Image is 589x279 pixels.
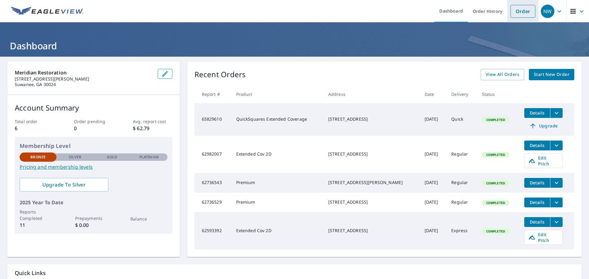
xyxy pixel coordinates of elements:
[446,193,477,212] td: Regular
[15,82,153,87] p: Suwanee, GA 30024
[550,198,563,207] button: filesDropdownBtn-62736529
[231,193,323,212] td: Premium
[194,173,231,193] td: 62736543
[20,209,56,221] p: Reports Completed
[534,71,569,78] span: Start New Order
[15,118,54,125] p: Total order
[328,116,415,122] div: [STREET_ADDRESS]
[20,163,167,171] a: Pricing and membership levels
[231,136,323,173] td: Extended Cov 2D
[483,153,509,157] span: Completed
[524,121,563,131] a: Upgrade
[69,154,82,160] p: Silver
[328,151,415,157] div: [STREET_ADDRESS]
[446,212,477,250] td: Express
[20,178,108,191] a: Upgrade To Silver
[550,141,563,150] button: filesDropdownBtn-62982007
[107,154,117,160] p: Gold
[130,216,167,222] p: Balance
[20,199,167,206] p: 2025 Year To Date
[194,69,246,80] p: Recent Orders
[528,199,546,205] span: Details
[420,173,447,193] td: [DATE]
[231,173,323,193] td: Premium
[524,178,550,188] button: detailsBtn-62736543
[75,215,112,221] p: Prepayments
[74,125,113,132] p: 0
[7,40,582,52] h1: Dashboard
[446,85,477,103] th: Delivery
[477,85,519,103] th: Status
[15,102,172,113] p: Account Summary
[529,69,574,80] a: Start New Order
[20,142,167,150] p: Membership Level
[483,201,509,205] span: Completed
[524,230,563,245] a: Edit Pitch
[194,103,231,136] td: 65829610
[15,269,574,277] p: Quick Links
[15,69,153,76] p: Meridian Restoration
[524,217,550,227] button: detailsBtn-62593392
[528,110,546,116] span: Details
[528,142,546,148] span: Details
[483,181,509,185] span: Completed
[420,136,447,173] td: [DATE]
[30,154,46,160] p: Bronze
[194,85,231,103] th: Report #
[133,118,172,125] p: Avg. report cost
[420,212,447,250] td: [DATE]
[20,221,56,229] p: 11
[528,122,559,130] span: Upgrade
[446,103,477,136] td: Quick
[75,221,112,229] p: $ 0.00
[550,178,563,188] button: filesDropdownBtn-62736543
[231,85,323,103] th: Product
[323,85,420,103] th: Address
[446,173,477,193] td: Regular
[194,193,231,212] td: 62736529
[194,136,231,173] td: 62982007
[133,125,172,132] p: $ 62.79
[528,232,559,243] span: Edit Pitch
[328,228,415,234] div: [STREET_ADDRESS]
[231,103,323,136] td: QuickSquares Extended Coverage
[528,219,546,225] span: Details
[15,125,54,132] p: 6
[420,193,447,212] td: [DATE]
[510,5,535,18] a: Order
[550,108,563,118] button: filesDropdownBtn-65829610
[481,69,524,80] a: View All Orders
[483,118,509,122] span: Completed
[139,154,159,160] p: Platinum
[524,153,563,168] a: Edit Pitch
[25,181,103,188] span: Upgrade To Silver
[528,155,559,167] span: Edit Pitch
[15,76,153,82] p: [STREET_ADDRESS][PERSON_NAME]
[524,108,550,118] button: detailsBtn-65829610
[194,212,231,250] td: 62593392
[486,71,519,78] span: View All Orders
[11,7,83,16] img: EV Logo
[231,212,323,250] td: Extended Cov 2D
[328,179,415,186] div: [STREET_ADDRESS][PERSON_NAME]
[541,5,554,18] div: NW
[328,199,415,205] div: [STREET_ADDRESS]
[446,136,477,173] td: Regular
[528,180,546,186] span: Details
[550,217,563,227] button: filesDropdownBtn-62593392
[74,118,113,125] p: Order pending
[420,85,447,103] th: Date
[524,141,550,150] button: detailsBtn-62982007
[483,229,509,233] span: Completed
[524,198,550,207] button: detailsBtn-62736529
[420,103,447,136] td: [DATE]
